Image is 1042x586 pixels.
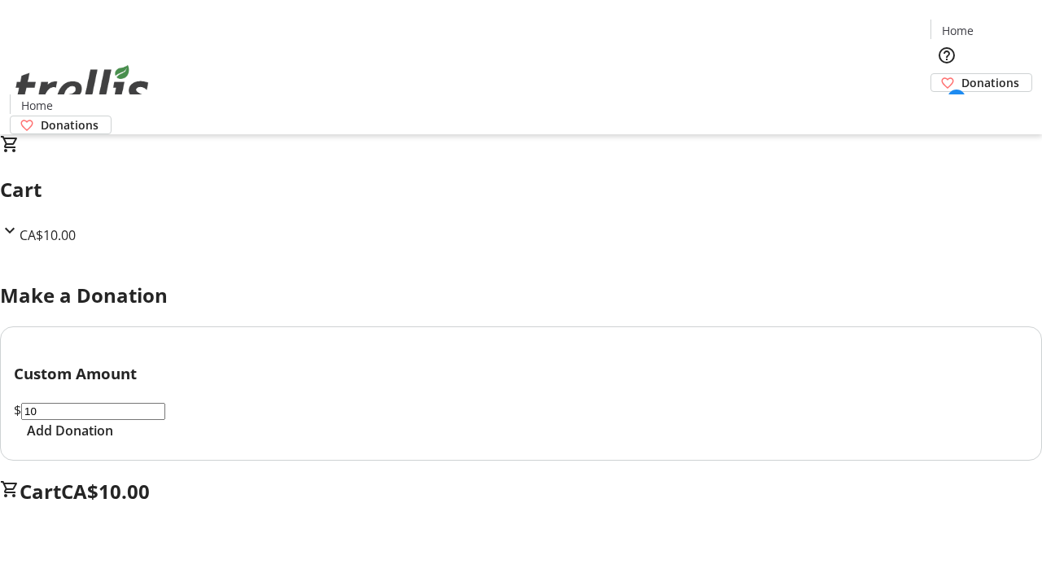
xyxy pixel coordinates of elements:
[10,47,155,129] img: Orient E2E Organization kN1tKJHOwe's Logo
[942,22,974,39] span: Home
[41,116,99,133] span: Donations
[14,421,126,440] button: Add Donation
[930,39,963,72] button: Help
[930,92,963,125] button: Cart
[21,97,53,114] span: Home
[931,22,983,39] a: Home
[61,478,150,505] span: CA$10.00
[930,73,1032,92] a: Donations
[10,116,112,134] a: Donations
[20,226,76,244] span: CA$10.00
[27,421,113,440] span: Add Donation
[14,401,21,419] span: $
[961,74,1019,91] span: Donations
[14,362,1028,385] h3: Custom Amount
[21,403,165,420] input: Donation Amount
[11,97,63,114] a: Home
